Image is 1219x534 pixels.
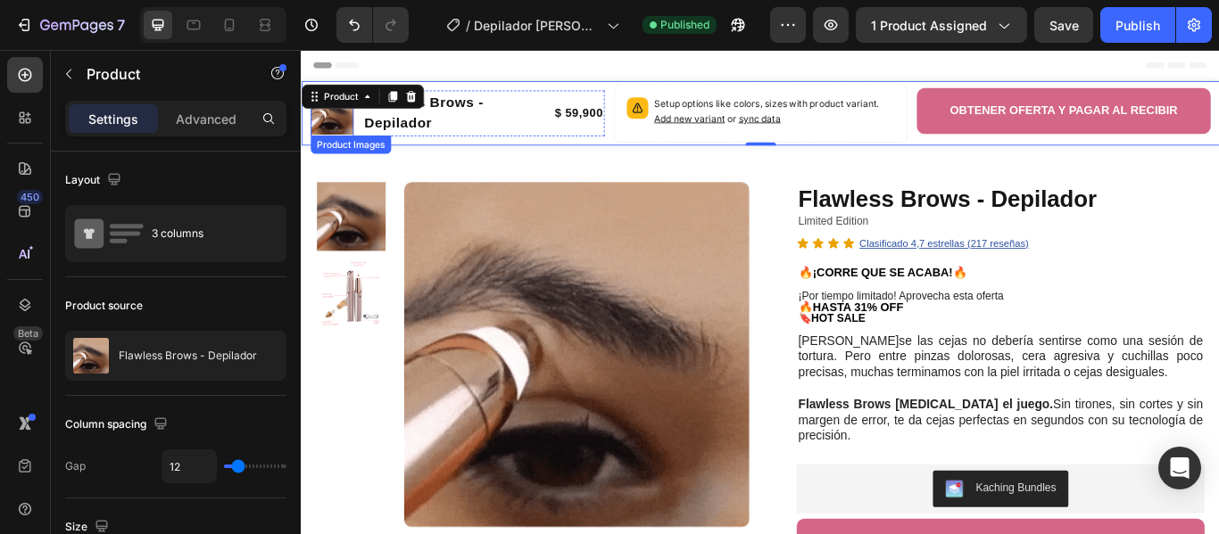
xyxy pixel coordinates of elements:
[579,306,658,320] span: 🔖
[73,338,109,374] img: product feature img
[336,7,409,43] div: Undo/Redo
[65,413,171,437] div: Column spacing
[856,7,1027,43] button: 1 product assigned
[13,326,43,341] div: Beta
[411,73,493,86] span: Add new variant
[1034,7,1093,43] button: Save
[7,7,133,43] button: 7
[65,298,143,314] div: Product source
[87,63,238,85] p: Product
[579,280,818,294] span: ¡Por tiempo limitado! Aprovecha esta oferta
[22,46,70,62] div: Product
[1158,447,1201,489] div: Open Intercom Messenger
[594,306,658,320] strong: HOT SALE
[1115,16,1160,35] div: Publish
[176,110,236,128] p: Advanced
[301,50,1219,534] iframe: Design area
[871,16,987,35] span: 1 product assigned
[750,501,772,522] img: KachingBundles.png
[1100,7,1175,43] button: Publish
[579,251,776,267] strong: 🔥¡CORRE QUE SE ACABA!🔥
[579,405,1051,460] p: Sin tirones, sin cortes y sin margen de error, te da cejas perfectas en segundos con su tecnologí...
[493,73,559,86] span: or
[152,213,261,254] div: 3 columns
[65,168,125,193] div: Layout
[651,219,848,233] u: Clasificado 4,7 estrellas (217 reseñas)
[660,17,709,33] span: Published
[411,55,692,89] p: Setup options like colors, sizes with product variant.
[786,501,880,520] div: Kaching Bundles
[717,45,1060,98] button: <p><span style="font-size:15px;">OBTENER OFERTA Y PAGAR AL RECIBIR</span></p>
[579,292,701,308] strong: 🔥HASTA 31% OFF
[579,331,1051,386] p: [PERSON_NAME]se las cejas no debería sentirse como una sesión de tortura. Pero entre pinzas dolor...
[466,16,470,35] span: /
[162,450,216,482] input: Auto
[88,110,138,128] p: Settings
[579,193,661,207] span: Limited Edition
[117,14,125,36] p: 7
[577,154,1053,193] h1: Flawless Brows - Depilador
[1049,18,1079,33] span: Save
[736,490,894,533] button: Kaching Bundles
[510,73,559,86] span: sync data
[756,62,1022,78] span: OBTENER OFERTA Y PAGAR AL RECIBIR
[579,406,876,421] strong: Flawless Brows [MEDICAL_DATA] el juego.
[17,190,43,204] div: 450
[119,349,257,362] p: Flawless Brows - Depilador
[474,16,600,35] span: Depilador [PERSON_NAME]
[65,458,86,474] div: Gap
